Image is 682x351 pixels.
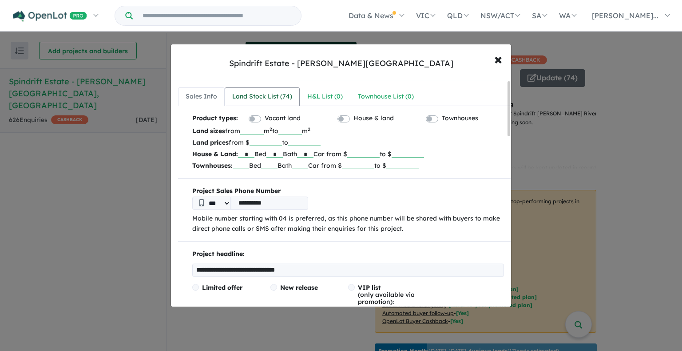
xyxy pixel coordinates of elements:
b: Project Sales Phone Number [192,186,504,197]
div: H&L List ( 0 ) [307,91,343,102]
p: from m to m [192,125,504,137]
span: Limited offer [202,284,242,292]
b: House & Land: [192,150,238,158]
span: VIP list [358,284,381,292]
span: × [494,49,502,68]
p: from $ to [192,137,504,148]
p: Bed Bath Car from $ to $ [192,160,504,171]
span: [PERSON_NAME]... [592,11,658,20]
div: Townhouse List ( 0 ) [358,91,414,102]
b: Townhouses: [192,162,233,170]
label: Vacant land [265,113,301,124]
sup: 2 [308,126,310,132]
img: Phone icon [199,199,204,206]
span: (only available via promotion): [358,284,415,306]
sup: 2 [270,126,272,132]
input: Try estate name, suburb, builder or developer [135,6,299,25]
div: Land Stock List ( 74 ) [232,91,292,102]
b: Land sizes [192,127,225,135]
b: Product types: [192,113,238,125]
div: Sales Info [186,91,217,102]
p: Mobile number starting with 04 is preferred, as this phone number will be shared with buyers to m... [192,213,504,235]
div: Spindrift Estate - [PERSON_NAME][GEOGRAPHIC_DATA] [229,58,453,69]
label: Townhouses [442,113,478,124]
label: House & land [353,113,394,124]
p: Bed Bath Car from $ to $ [192,148,504,160]
p: Project headline: [192,249,504,260]
img: Openlot PRO Logo White [13,11,87,22]
span: New release [280,284,318,292]
b: Land prices [192,138,229,146]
